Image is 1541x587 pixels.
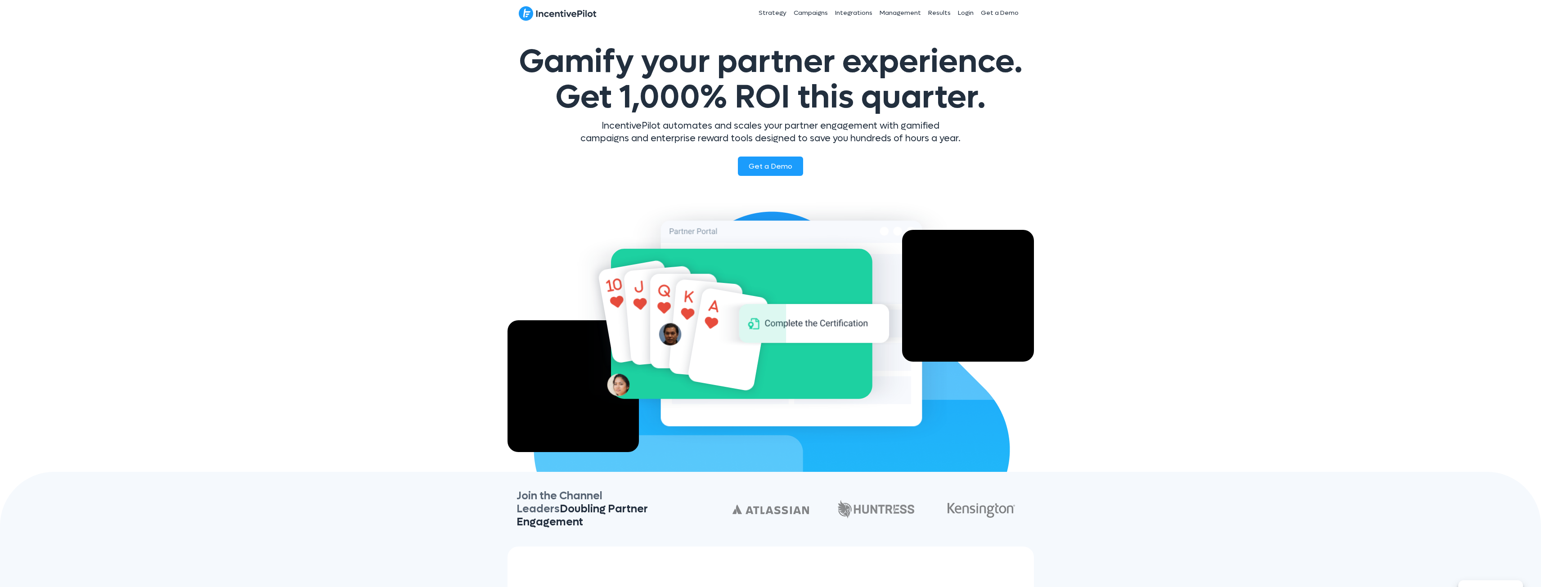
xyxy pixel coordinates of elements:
[732,505,809,514] img: 2560px-Atlassian-logo
[954,2,977,24] a: Login
[519,6,597,21] img: IncentivePilot
[838,500,914,519] img: c160a1f01da15ede5cb2dbb7c1e1a7f7
[902,230,1034,362] div: Video Player
[517,489,648,529] span: Join the Channel Leaders
[555,76,986,118] span: Get 1,000% ROI this quarter.
[977,2,1022,24] a: Get a Demo
[831,2,876,24] a: Integrations
[948,503,1015,518] img: Kensington_PRIMARY_Logo_FINAL
[925,2,954,24] a: Results
[580,120,962,145] p: IncentivePilot automates and scales your partner engagement with gamified campaigns and enterpris...
[693,2,1023,24] nav: Header Menu
[519,40,1023,118] span: Gamify your partner experience.
[738,157,803,176] a: Get a Demo
[876,2,925,24] a: Management
[749,161,792,171] span: Get a Demo
[755,2,790,24] a: Strategy
[790,2,831,24] a: Campaigns
[508,320,639,452] div: Video Player
[517,502,648,529] span: Doubling Partner Engagement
